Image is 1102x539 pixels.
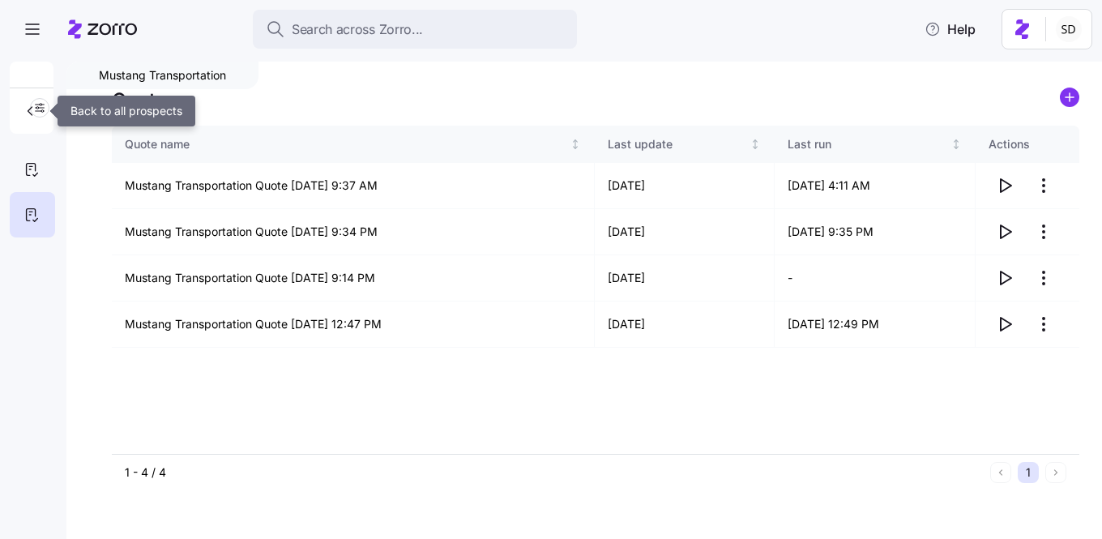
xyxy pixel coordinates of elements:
td: [DATE] 4:11 AM [775,163,976,209]
div: Actions [989,135,1066,153]
td: Mustang Transportation Quote [DATE] 12:47 PM [112,302,595,348]
th: Quote nameNot sorted [112,126,595,163]
td: Mustang Transportation Quote [DATE] 9:34 PM [112,209,595,255]
span: Help [925,19,976,39]
div: Not sorted [570,139,581,150]
td: [DATE] [595,255,775,302]
svg: add icon [1060,88,1079,107]
td: [DATE] 9:35 PM [775,209,976,255]
span: Search across Zorro... [292,19,423,40]
div: Mustang Transportation [66,62,258,89]
button: 1 [1018,462,1039,483]
img: 038087f1531ae87852c32fa7be65e69b [1056,16,1082,42]
a: add icon [1060,88,1079,113]
td: Mustang Transportation Quote [DATE] 9:14 PM [112,255,595,302]
div: Last run [788,135,948,153]
td: - [775,255,976,302]
button: Search across Zorro... [253,10,577,49]
div: 1 - 4 / 4 [125,464,984,481]
button: Previous page [990,462,1011,483]
th: Last updateNot sorted [595,126,775,163]
td: [DATE] 12:49 PM [775,302,976,348]
div: Not sorted [950,139,962,150]
th: Last runNot sorted [775,126,976,163]
div: Not sorted [750,139,761,150]
td: Mustang Transportation Quote [DATE] 9:37 AM [112,163,595,209]
button: Next page [1045,462,1066,483]
td: [DATE] [595,163,775,209]
button: Help [912,13,989,45]
td: [DATE] [595,209,775,255]
td: [DATE] [595,302,775,348]
div: Quote name [125,135,566,153]
h1: Quotes [112,88,176,113]
div: Last update [608,135,747,153]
